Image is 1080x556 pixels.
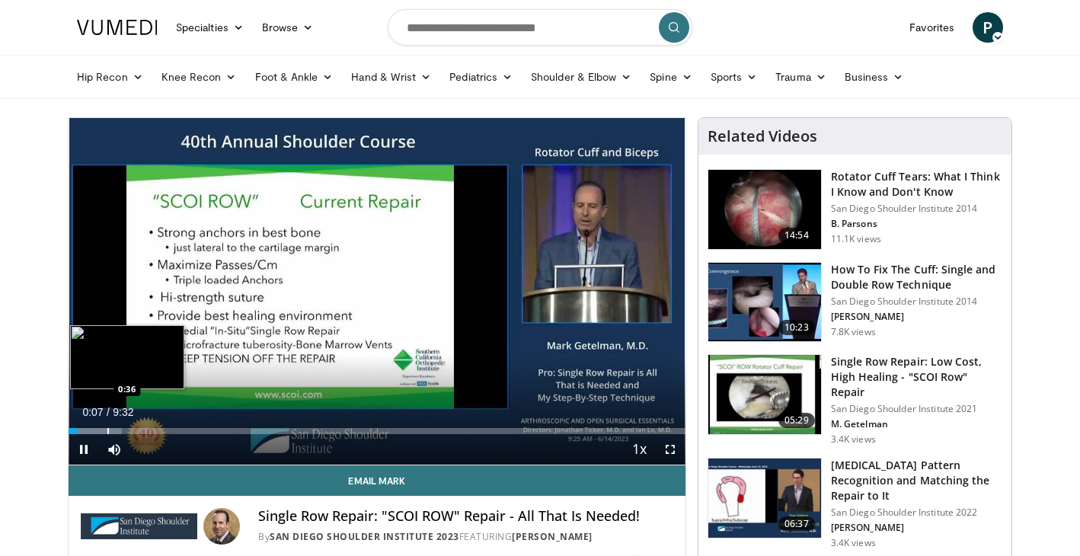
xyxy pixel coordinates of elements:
[831,203,1002,215] p: San Diego Shoulder Institute 2014
[81,508,197,545] img: San Diego Shoulder Institute 2023
[831,296,1002,308] p: San Diego Shoulder Institute 2014
[831,311,1002,323] p: [PERSON_NAME]
[708,127,817,145] h4: Related Videos
[625,434,655,465] button: Playback Rate
[831,537,876,549] p: 3.4K views
[258,530,673,544] div: By FEATURING
[246,62,343,92] a: Foot & Ankle
[641,62,701,92] a: Spine
[708,458,1002,549] a: 06:37 [MEDICAL_DATA] Pattern Recognition and Matching the Repair to It San Diego Shoulder Institu...
[152,62,246,92] a: Knee Recon
[708,459,821,538] img: 562d0557-6a44-405e-be72-48c6fffc317a.150x105_q85_crop-smart_upscale.jpg
[708,170,821,249] img: 999c10bc-1a9b-426e-99ce-0935dabc49a0.150x105_q85_crop-smart_upscale.jpg
[82,406,103,418] span: 0:07
[512,530,593,543] a: [PERSON_NAME]
[70,325,184,389] img: image.jpeg
[253,12,323,43] a: Browse
[258,508,673,525] h4: Single Row Repair: "SCOI ROW" Repair - All That Is Needed!
[77,20,158,35] img: VuMedi Logo
[831,262,1002,292] h3: How To Fix The Cuff: Single and Double Row Technique
[69,118,685,465] video-js: Video Player
[831,218,1002,230] p: B. Parsons
[68,62,152,92] a: Hip Recon
[522,62,641,92] a: Shoulder & Elbow
[708,354,1002,446] a: 05:29 Single Row Repair: Low Cost, High Healing - "SCOI Row" Repair San Diego Shoulder Institute ...
[107,406,110,418] span: /
[708,169,1002,250] a: 14:54 Rotator Cuff Tears: What I Think I Know and Don't Know San Diego Shoulder Institute 2014 B....
[701,62,767,92] a: Sports
[655,434,685,465] button: Fullscreen
[900,12,963,43] a: Favorites
[388,9,692,46] input: Search topics, interventions
[69,465,685,496] a: Email Mark
[831,418,1002,430] p: M. Getelman
[203,508,240,545] img: Avatar
[778,320,815,335] span: 10:23
[708,262,1002,343] a: 10:23 How To Fix The Cuff: Single and Double Row Technique San Diego Shoulder Institute 2014 [PER...
[831,506,1002,519] p: San Diego Shoulder Institute 2022
[708,263,821,342] img: 6ae101bb-dc61-4b0d-8167-aa13634f5457.150x105_q85_crop-smart_upscale.jpg
[342,62,440,92] a: Hand & Wrist
[831,403,1002,415] p: San Diego Shoulder Institute 2021
[831,169,1002,200] h3: Rotator Cuff Tears: What I Think I Know and Don't Know
[831,354,1002,400] h3: Single Row Repair: Low Cost, High Healing - "SCOI Row" Repair
[831,233,881,245] p: 11.1K views
[69,434,99,465] button: Pause
[831,433,876,446] p: 3.4K views
[778,228,815,243] span: 14:54
[167,12,253,43] a: Specialties
[99,434,129,465] button: Mute
[778,516,815,532] span: 06:37
[440,62,522,92] a: Pediatrics
[766,62,836,92] a: Trauma
[973,12,1003,43] a: P
[69,428,685,434] div: Progress Bar
[270,530,459,543] a: San Diego Shoulder Institute 2023
[831,522,1002,534] p: [PERSON_NAME]
[831,326,876,338] p: 7.8K views
[708,355,821,434] img: 4b3bdf2a-f202-4811-b134-448292ea5f43.150x105_q85_crop-smart_upscale.jpg
[113,406,133,418] span: 9:32
[836,62,913,92] a: Business
[778,413,815,428] span: 05:29
[831,458,1002,503] h3: [MEDICAL_DATA] Pattern Recognition and Matching the Repair to It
